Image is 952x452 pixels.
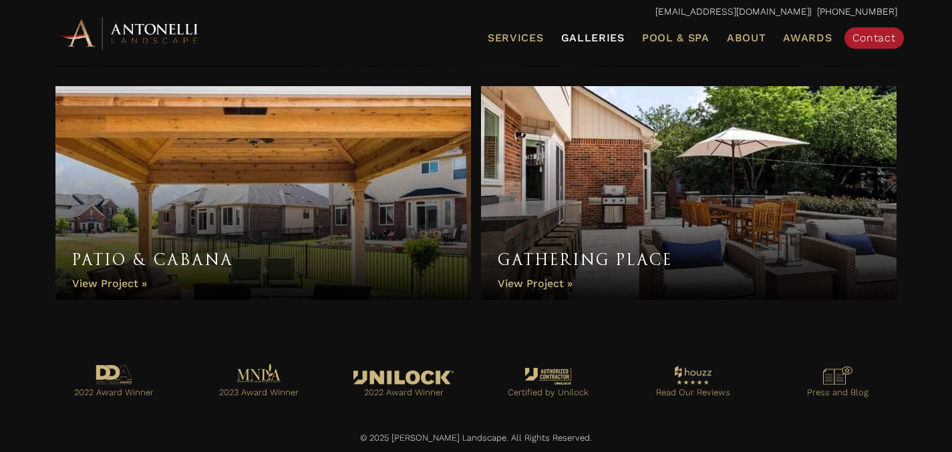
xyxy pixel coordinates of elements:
a: Go to https://antonellilandscape.com/unilock-authorized-contractor/ [490,365,608,407]
a: Go to https://antonellilandscape.com/pool-and-spa/executive-sweet/ [55,361,174,408]
img: Antonelli Horizontal Logo [55,15,202,51]
a: Pool & Spa [637,29,715,47]
p: © 2025 [PERSON_NAME] Landscape. All Rights Reserved. [55,430,897,446]
a: Go to https://antonellilandscape.com/featured-projects/the-white-house/ [345,367,463,408]
a: Go to https://antonellilandscape.com/pool-and-spa/dont-stop-believing/ [200,360,318,407]
a: Galleries [556,29,630,47]
span: Galleries [561,31,625,44]
a: [EMAIL_ADDRESS][DOMAIN_NAME] [655,6,810,17]
p: | [PHONE_NUMBER] [55,3,897,21]
span: Pool & Spa [642,31,709,44]
a: Go to https://antonellilandscape.com/press-media/ [779,363,897,407]
a: Contact [844,27,904,49]
a: Services [482,29,549,47]
a: Awards [778,29,837,47]
span: Awards [783,31,832,44]
a: About [722,29,772,47]
span: About [727,33,766,43]
span: Services [488,33,544,43]
a: Go to https://www.houzz.com/professionals/landscape-architects-and-landscape-designers/antonelli-... [634,363,752,408]
span: Contact [852,31,896,44]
